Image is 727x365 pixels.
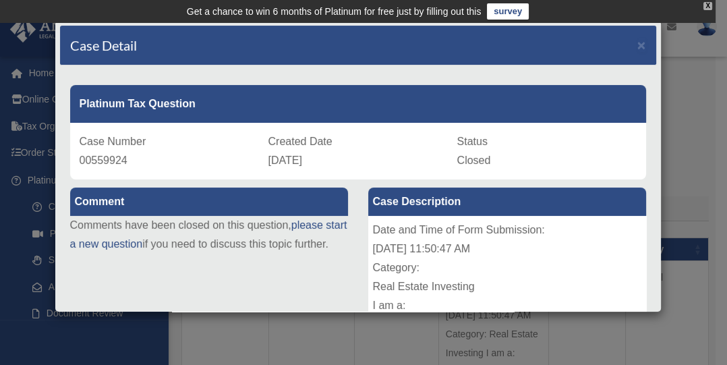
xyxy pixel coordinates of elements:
[70,216,348,254] p: Comments have been closed on this question, if you need to discuss this topic further.
[80,136,146,147] span: Case Number
[457,155,491,166] span: Closed
[487,3,529,20] a: survey
[637,38,646,52] button: Close
[457,136,488,147] span: Status
[368,188,646,216] label: Case Description
[268,155,302,166] span: [DATE]
[187,3,482,20] div: Get a chance to win 6 months of Platinum for free just by filling out this
[703,2,712,10] div: close
[70,36,137,55] h4: Case Detail
[80,155,127,166] span: 00559924
[70,219,347,250] a: please start a new question
[70,188,348,216] label: Comment
[268,136,332,147] span: Created Date
[70,85,646,123] div: Platinum Tax Question
[637,37,646,53] span: ×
